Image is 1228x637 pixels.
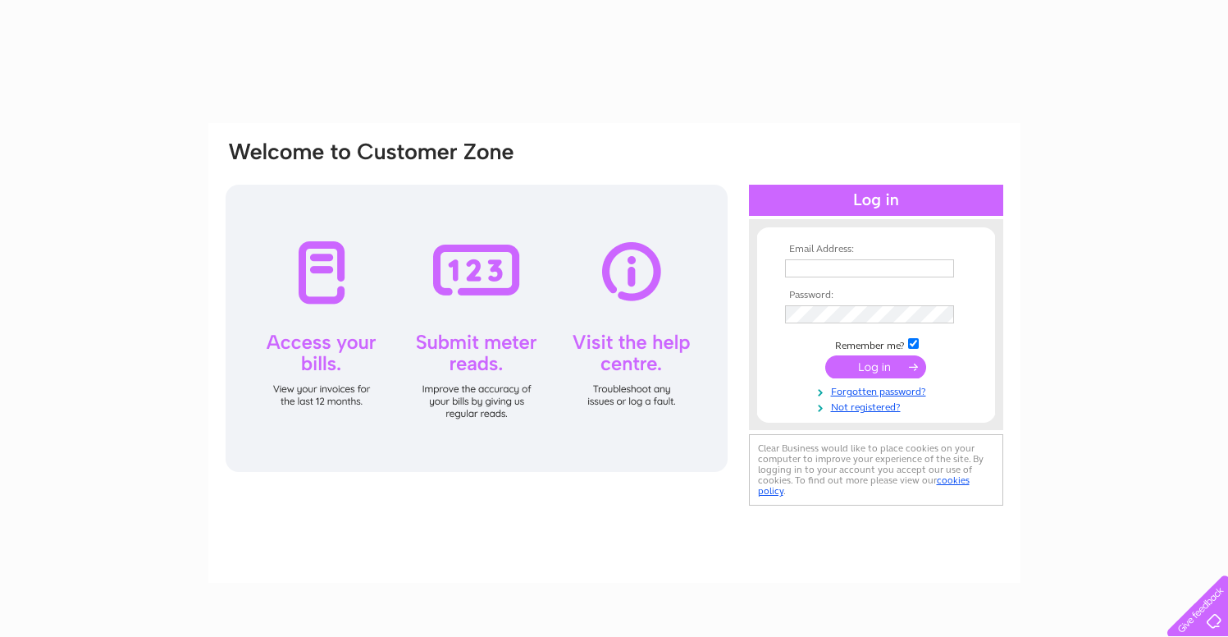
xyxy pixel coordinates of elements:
th: Password: [781,290,971,301]
a: Forgotten password? [785,383,971,398]
a: cookies policy [758,474,970,497]
a: Not registered? [785,398,971,414]
th: Email Address: [781,244,971,255]
td: Remember me? [781,336,971,352]
div: Clear Business would like to place cookies on your computer to improve your experience of the sit... [749,434,1003,506]
input: Submit [825,355,926,378]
